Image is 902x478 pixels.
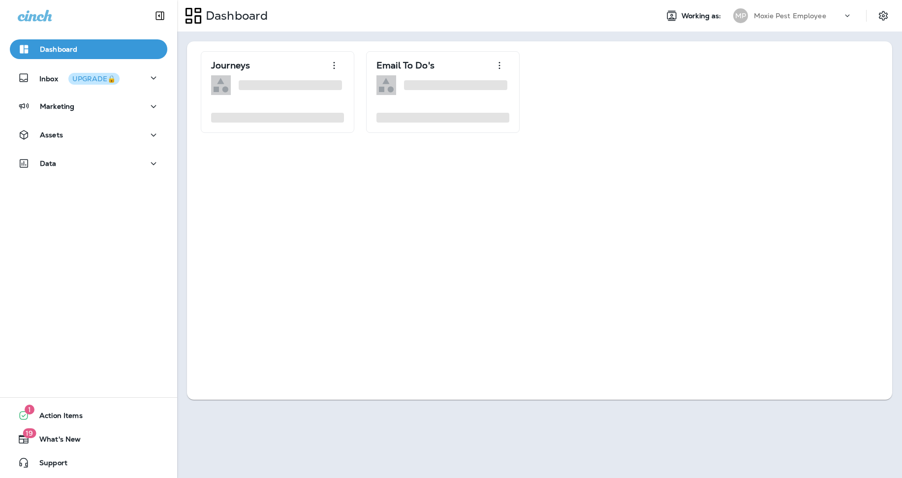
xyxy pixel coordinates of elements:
[10,453,167,473] button: Support
[10,68,167,88] button: InboxUPGRADE🔒
[40,45,77,53] p: Dashboard
[754,12,826,20] p: Moxie Pest Employee
[211,61,250,70] p: Journeys
[10,429,167,449] button: 19What's New
[40,159,57,167] p: Data
[25,405,34,414] span: 1
[10,96,167,116] button: Marketing
[30,459,67,471] span: Support
[23,428,36,438] span: 19
[68,73,120,85] button: UPGRADE🔒
[10,125,167,145] button: Assets
[40,102,74,110] p: Marketing
[202,8,268,23] p: Dashboard
[39,73,120,83] p: Inbox
[72,75,116,82] div: UPGRADE🔒
[733,8,748,23] div: MP
[146,6,174,26] button: Collapse Sidebar
[30,435,81,447] span: What's New
[874,7,892,25] button: Settings
[10,154,167,173] button: Data
[40,131,63,139] p: Assets
[30,412,83,423] span: Action Items
[10,39,167,59] button: Dashboard
[376,61,435,70] p: Email To Do's
[682,12,723,20] span: Working as:
[10,406,167,425] button: 1Action Items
